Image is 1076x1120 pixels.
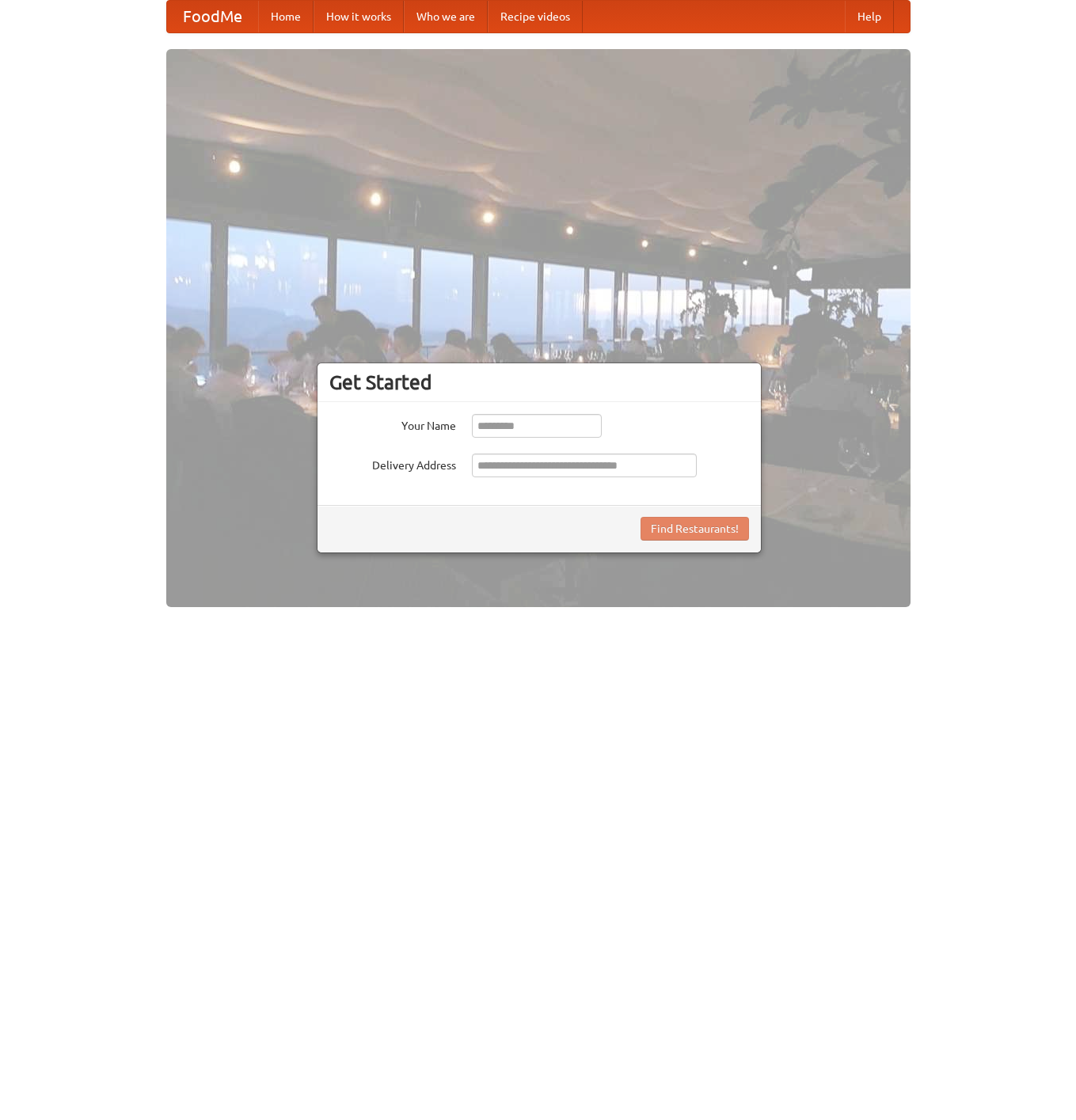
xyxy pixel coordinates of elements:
[641,517,749,541] button: Find Restaurants!
[845,1,894,32] a: Help
[314,1,404,32] a: How it works
[329,414,456,434] label: Your Name
[329,370,749,394] h3: Get Started
[167,1,258,32] a: FoodMe
[258,1,314,32] a: Home
[329,454,456,473] label: Delivery Address
[404,1,488,32] a: Who we are
[488,1,583,32] a: Recipe videos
